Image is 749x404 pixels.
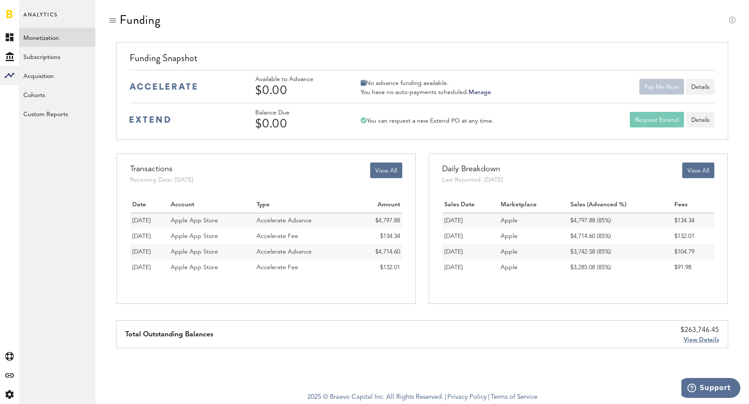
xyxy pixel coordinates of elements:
[169,197,254,213] th: Account
[132,249,151,255] span: [DATE]
[442,228,498,244] td: [DATE]
[442,213,498,228] td: [DATE]
[498,197,568,213] th: Marketplace
[686,79,715,94] button: Details
[171,249,218,255] span: Apple App Store
[171,233,218,239] span: Apple App Store
[257,249,312,255] span: Accelerate Advance
[171,218,218,224] span: Apple App Store
[672,260,714,275] td: $91.98
[120,13,161,27] div: Funding
[568,244,672,260] td: $3,742.58 (85%)
[469,89,491,95] a: Manage
[254,244,354,260] td: Accelerate Advance
[19,104,95,123] a: Custom Reports
[568,228,672,244] td: $4,714.60 (85%)
[491,394,537,401] a: Terms of Service
[254,260,354,275] td: Accelerate Fee
[380,264,400,270] span: $132.01
[130,163,193,176] div: Transactions
[682,163,714,178] button: View All
[132,233,151,239] span: [DATE]
[498,213,568,228] td: Apple
[681,325,719,336] div: $263,746.45
[672,213,714,228] td: $134.34
[254,213,354,228] td: Accelerate Advance
[307,391,443,404] span: 2025 © Braavo Capital Inc. All Rights Reserved.
[169,213,254,228] td: Apple App Store
[630,112,684,127] button: Request Extend
[498,244,568,260] td: Apple
[672,197,714,213] th: Fees
[19,28,95,47] a: Monetization
[171,264,218,270] span: Apple App Store
[255,83,338,97] div: $0.00
[380,233,400,239] span: $134.34
[361,88,491,96] div: You have no auto-payments scheduled.
[19,47,95,66] a: Subscriptions
[130,116,170,123] img: extend-medium-blue-logo.svg
[130,213,168,228] td: 08/29/25
[257,233,298,239] span: Accelerate Fee
[354,244,402,260] td: $4,714.60
[354,260,402,275] td: $132.01
[130,176,193,184] div: Receiving Date: [DATE]
[681,378,740,400] iframe: Opens a widget where you can find more information
[354,213,402,228] td: $4,797.88
[672,228,714,244] td: $132.01
[442,176,503,184] div: Last Reported: [DATE]
[442,197,498,213] th: Sales Date
[447,394,487,401] a: Privacy Policy
[130,228,168,244] td: 08/29/25
[257,218,312,224] span: Accelerate Advance
[255,117,338,130] div: $0.00
[130,51,714,70] div: Funding Snapshot
[568,260,672,275] td: $3,285.08 (85%)
[442,244,498,260] td: [DATE]
[375,249,400,255] span: $4,714.60
[130,83,197,90] img: accelerate-medium-blue-logo.svg
[361,117,494,125] div: You can request a new Extend PO at any time.
[125,321,213,348] div: Total Outstanding Balances
[19,85,95,104] a: Cohorts
[23,10,58,28] span: Analytics
[254,197,354,213] th: Type
[354,197,402,213] th: Amount
[354,228,402,244] td: $134.34
[132,218,151,224] span: [DATE]
[169,244,254,260] td: Apple App Store
[255,109,338,117] div: Balance Due
[132,264,151,270] span: [DATE]
[130,260,168,275] td: 08/28/25
[639,79,684,94] button: Pay Me Now
[370,163,402,178] button: View All
[169,260,254,275] td: Apple App Store
[498,228,568,244] td: Apple
[686,112,715,127] a: Details
[361,79,491,87] div: No advance funding available.
[672,244,714,260] td: $104.79
[568,213,672,228] td: $4,797.88 (85%)
[19,66,95,85] a: Acquisition
[498,260,568,275] td: Apple
[130,244,168,260] td: 08/28/25
[568,197,672,213] th: Sales (Advanced %)
[169,228,254,244] td: Apple App Store
[130,197,168,213] th: Date
[255,76,338,83] div: Available to Advance
[442,260,498,275] td: [DATE]
[375,218,400,224] span: $4,797.88
[254,228,354,244] td: Accelerate Fee
[257,264,298,270] span: Accelerate Fee
[442,163,503,176] div: Daily Breakdown
[684,337,719,343] span: View Details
